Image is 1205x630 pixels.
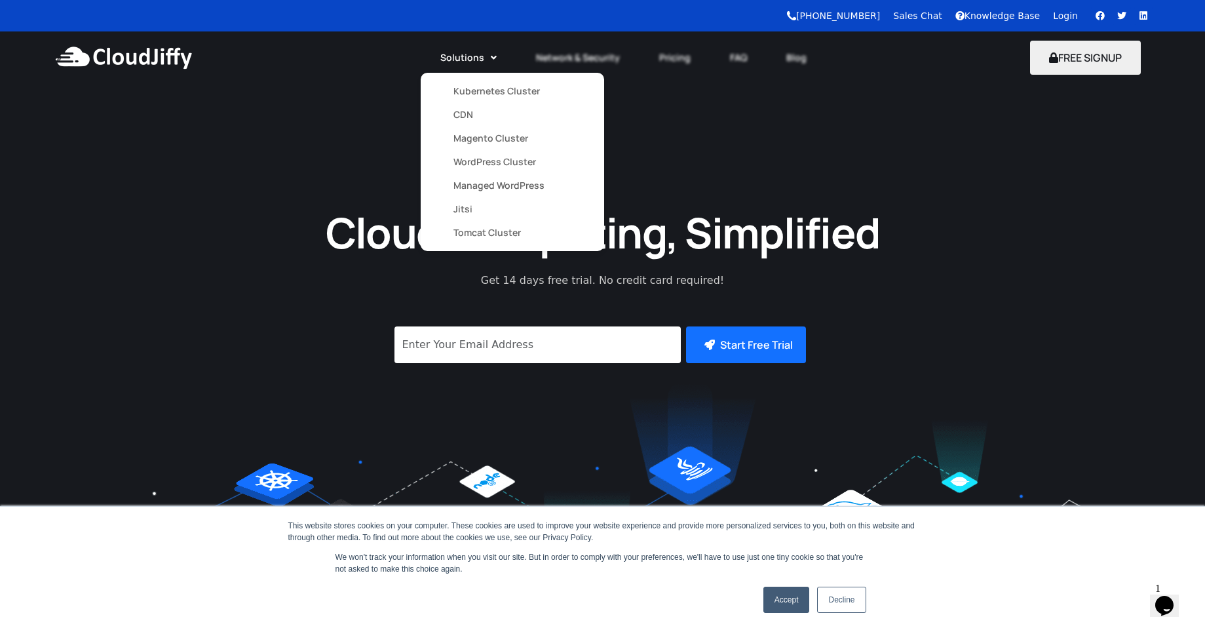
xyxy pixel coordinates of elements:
[516,43,640,72] a: Network & Security
[1030,50,1141,65] a: FREE SIGNUP
[453,197,571,221] a: Jitsi
[767,43,826,72] a: Blog
[288,520,917,543] div: This website stores cookies on your computer. These cookies are used to improve your website expe...
[335,551,870,575] p: We won't track your information when you visit our site. But in order to comply with your prefere...
[640,43,710,72] a: Pricing
[817,587,866,613] a: Decline
[787,10,880,21] a: [PHONE_NUMBER]
[453,127,571,150] a: Magento Cluster
[421,43,516,72] a: Solutions
[763,587,810,613] a: Accept
[453,174,571,197] a: Managed WordPress
[453,150,571,174] a: WordPress Cluster
[1030,41,1141,75] button: FREE SIGNUP
[1053,10,1078,21] a: Login
[686,326,806,363] button: Start Free Trial
[453,221,571,245] a: Tomcat Cluster
[394,326,681,363] input: Enter Your Email Address
[893,10,942,21] a: Sales Chat
[453,79,571,103] a: Kubernetes Cluster
[453,103,571,127] a: CDN
[1150,578,1192,617] iframe: chat widget
[710,43,767,72] a: FAQ
[423,273,783,288] p: Get 14 days free trial. No credit card required!
[308,205,898,260] h1: Cloud Computing, Simplified
[955,10,1041,21] a: Knowledge Base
